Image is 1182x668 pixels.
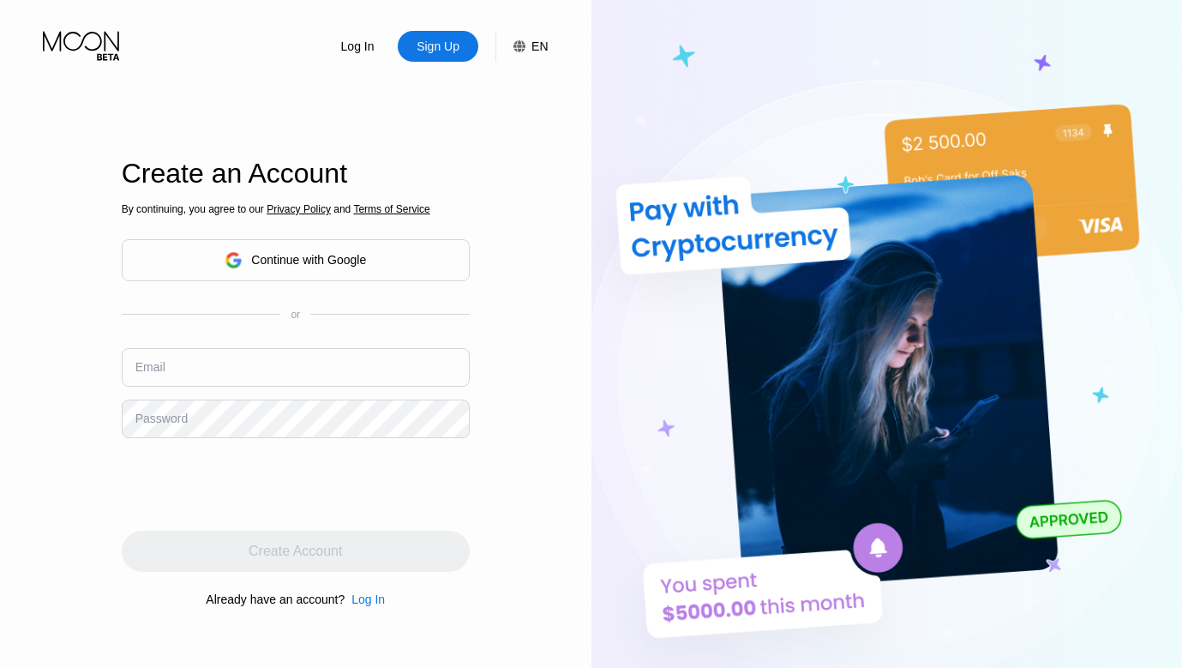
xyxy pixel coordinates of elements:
div: Log In [345,593,385,606]
div: Log In [339,38,376,55]
div: Sign Up [415,38,461,55]
span: and [331,203,354,215]
span: Privacy Policy [267,203,331,215]
div: Continue with Google [122,239,470,281]
div: Password [135,412,188,425]
div: Already have an account? [206,593,345,606]
div: Log In [351,593,385,606]
div: Sign Up [398,31,478,62]
span: Terms of Service [353,203,429,215]
div: By continuing, you agree to our [122,203,470,215]
div: or [291,309,300,321]
div: Continue with Google [251,253,366,267]
div: Log In [317,31,398,62]
div: EN [495,31,548,62]
div: Email [135,360,165,374]
div: Create an Account [122,158,470,190]
iframe: reCAPTCHA [122,451,382,518]
div: EN [531,39,548,53]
